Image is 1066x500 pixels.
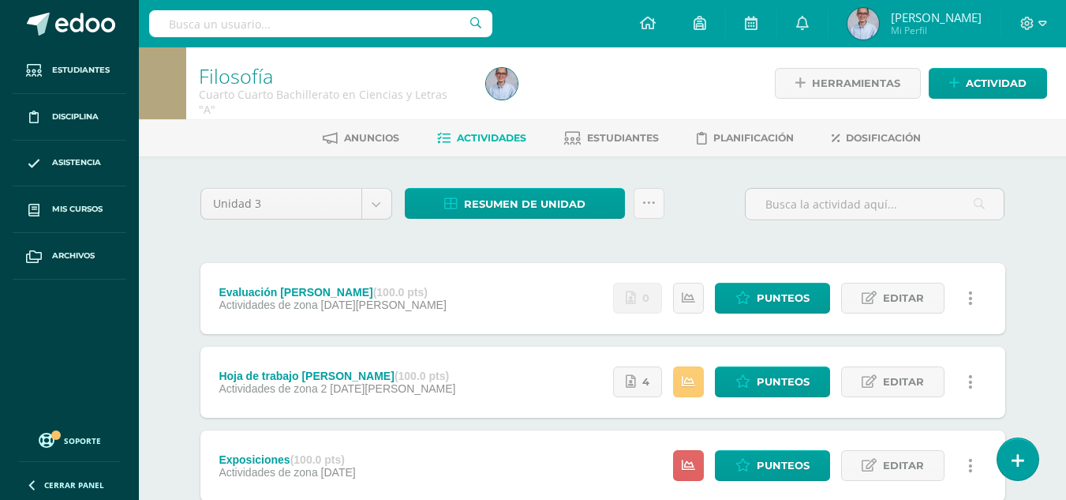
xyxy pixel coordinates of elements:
[457,132,526,144] span: Actividades
[219,382,327,395] span: Actividades de zona 2
[713,132,794,144] span: Planificación
[437,126,526,151] a: Actividades
[405,188,625,219] a: Resumen de unidad
[199,62,273,89] a: Filosofía
[883,284,924,313] span: Editar
[52,156,101,169] span: Asistencia
[715,283,830,314] a: Punteos
[846,132,921,144] span: Dosificación
[344,132,399,144] span: Anuncios
[697,126,794,151] a: Planificación
[966,69,1027,98] span: Actividad
[929,68,1047,99] a: Actividad
[486,68,518,100] img: 54d5abf9b2742d70e04350d565128aa6.png
[812,69,900,98] span: Herramientas
[290,453,345,466] strong: (100.0 pts)
[13,233,126,280] a: Archivos
[199,87,467,117] div: Cuarto Cuarto Bachillerato en Ciencias y Letras 'A'
[52,203,103,216] span: Mis cursos
[891,24,982,37] span: Mi Perfil
[775,68,921,99] a: Herramientas
[642,284,649,313] span: 0
[321,466,356,479] span: [DATE]
[613,283,662,314] a: No se han realizado entregas
[330,382,455,395] span: [DATE][PERSON_NAME]
[219,299,317,311] span: Actividades de zona
[757,367,810,397] span: Punteos
[715,367,830,397] a: Punteos
[321,299,447,311] span: [DATE][PERSON_NAME]
[564,126,659,151] a: Estudiantes
[64,435,101,446] span: Soporte
[883,451,924,480] span: Editar
[219,370,455,382] div: Hoja de trabajo [PERSON_NAME]
[52,111,99,123] span: Disciplina
[44,479,104,491] span: Cerrar panel
[52,250,95,262] span: Archivos
[613,367,662,397] a: 4
[219,286,446,299] div: Evaluación [PERSON_NAME]
[19,429,120,450] a: Soporte
[464,190,585,219] span: Resumen de unidad
[832,126,921,151] a: Dosificación
[395,370,449,382] strong: (100.0 pts)
[757,451,810,480] span: Punteos
[199,65,467,87] h1: Filosofía
[847,8,879,39] img: 54d5abf9b2742d70e04350d565128aa6.png
[13,94,126,141] a: Disciplina
[13,186,126,233] a: Mis cursos
[883,367,924,397] span: Editar
[373,286,428,299] strong: (100.0 pts)
[642,367,649,397] span: 4
[219,453,355,466] div: Exposiciones
[323,126,399,151] a: Anuncios
[201,189,391,219] a: Unidad 3
[13,141,126,187] a: Asistencia
[746,189,1004,220] input: Busca la actividad aquí...
[891,9,982,25] span: [PERSON_NAME]
[149,10,492,37] input: Busca un usuario...
[13,47,126,94] a: Estudiantes
[213,189,350,219] span: Unidad 3
[715,450,830,481] a: Punteos
[219,466,317,479] span: Actividades de zona
[757,284,810,313] span: Punteos
[52,64,110,77] span: Estudiantes
[587,132,659,144] span: Estudiantes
